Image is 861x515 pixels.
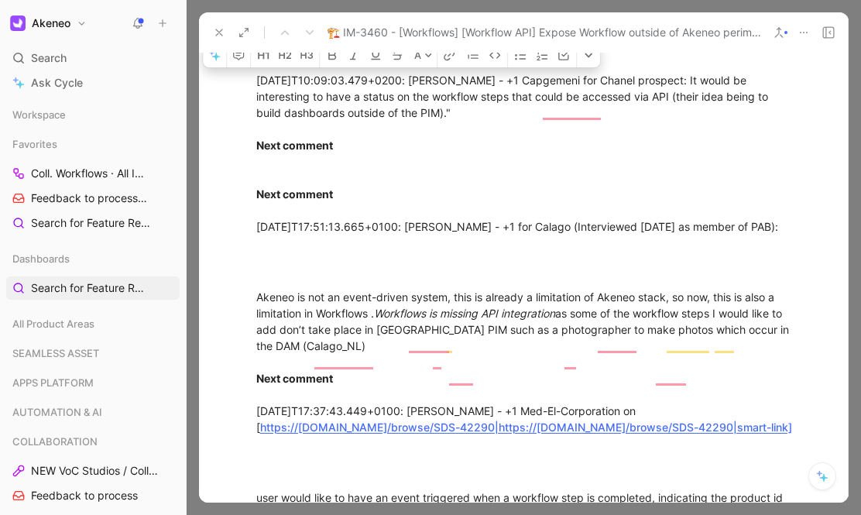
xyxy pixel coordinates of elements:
a: Ask Cycle [6,71,180,94]
div: Search [6,46,180,70]
strong: Next comment [256,139,333,152]
div: Dashboards [6,247,180,270]
button: A [410,43,437,67]
span: Search [31,49,67,67]
span: Feedback to process [31,488,138,503]
div: SEAMLESS ASSET [6,342,180,369]
div: APPS PLATFORM [6,371,180,399]
a: Search for Feature Requests [6,211,180,235]
span: SEAMLESS ASSET [12,345,99,361]
a: https://[DOMAIN_NAME]/browse/SDS-42290|https://[DOMAIN_NAME]/browse/SDS-42290|smart-link] [260,421,792,434]
span: Dashboards [12,251,70,266]
span: 🏗️ IM-3460 - [Workflows] [Workflow API] Expose Workflow outside of Akeneo perimeter [327,23,762,42]
strong: Next comment [256,372,333,385]
h1: Akeneo [32,16,70,30]
div: All Product Areas [6,312,180,335]
span: APPS PLATFORM [12,375,94,390]
span: Favorites [12,136,57,152]
a: Feedback to process [6,484,180,507]
span: AUTOMATION & AI [12,404,102,420]
span: Ask Cycle [31,74,83,92]
span: NEW VoC Studios / Collaboration [31,463,161,479]
a: NEW VoC Studios / Collaboration [6,459,180,482]
div: Akeneo is not an event-driven system, this is already a limitation of Akeneo stack, so now, this ... [256,289,792,435]
div: APPS PLATFORM [6,371,180,394]
span: Coll. Workflows · All IMs [31,166,153,182]
button: AkeneoAkeneo [6,12,91,34]
div: AUTOMATION & AI [6,400,180,428]
a: Coll. Workflows · All IMs [6,162,180,185]
a: Feedback to processCOLLABORATION [6,187,180,210]
div: SEAMLESS ASSET [6,342,180,365]
span: COLLABORATION [12,434,98,449]
a: Search for Feature Requests [6,276,180,300]
img: Akeneo [10,15,26,31]
em: Workflows is missing API integration [374,307,555,320]
div: Workspace [6,103,180,126]
span: All Product Areas [12,316,94,331]
div: Favorites [6,132,180,156]
span: Search for Feature Requests [31,280,146,296]
div: All Product Areas [6,312,180,340]
div: DashboardsSearch for Feature Requests [6,247,180,300]
span: Workspace [12,107,66,122]
span: Feedback to process [31,191,152,207]
div: AUTOMATION & AI [6,400,180,424]
span: Search for Feature Requests [31,215,153,232]
div: COLLABORATION [6,430,180,453]
strong: Next comment [256,187,333,201]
